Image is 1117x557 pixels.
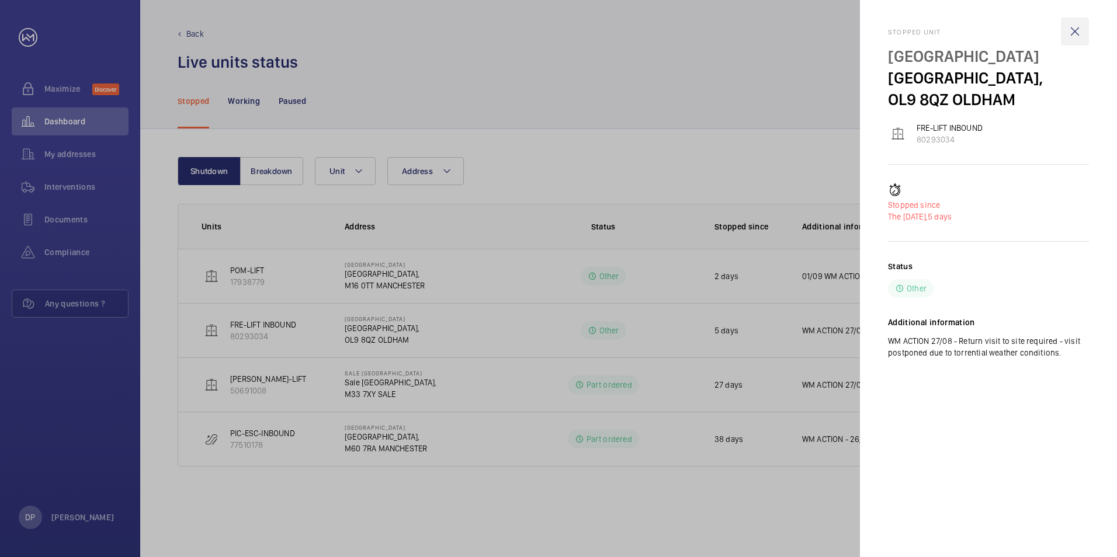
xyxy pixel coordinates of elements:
p: Stopped since [888,199,1089,211]
p: [GEOGRAPHIC_DATA], [888,67,1089,89]
h2: Status [888,260,913,272]
h2: Stopped unit [888,28,1089,36]
img: elevator.svg [891,127,905,141]
h2: Additional information [888,316,1089,328]
p: 80293034 [917,134,983,145]
p: 5 days [888,211,1089,222]
span: The [DATE], [888,212,928,221]
p: WM ACTION 27/08 - Return visit to site required - visit postponed due to torrential weather condi... [888,335,1089,358]
p: OL9 8QZ OLDHAM [888,89,1089,110]
p: [GEOGRAPHIC_DATA] [888,46,1089,67]
p: Other [907,283,927,294]
p: FRE-LIFT INBOUND [917,122,983,134]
